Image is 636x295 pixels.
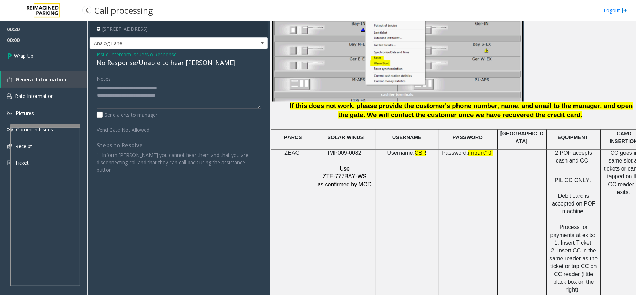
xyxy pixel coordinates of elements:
span: IMP009-0082 [328,150,361,156]
label: Send alerts to manager [97,111,158,118]
span: Use [339,166,349,172]
h4: Steps to Resolve [97,142,261,149]
span: CSR [415,150,426,156]
span: PASSWORD [453,135,483,141]
span: Username: [387,150,415,156]
span: EQUIPMENT [558,135,588,141]
span: USERNAME [392,135,422,141]
span: PIL CC ONLY. [555,178,591,184]
img: 'icon' [7,77,12,82]
span: PARCS [284,135,302,141]
span: General Information [16,76,66,83]
span: 1. Insert Ticket [555,240,591,246]
span: Intercom Issue/No Response [110,51,177,58]
span: [GEOGRAPHIC_DATA] [500,131,544,144]
span: Process for payments at exits: [550,224,595,238]
h4: [STREET_ADDRESS] [90,21,268,37]
a: Logout [604,7,627,14]
label: Vend Gate Not Allowed [95,124,165,134]
span: impark10 [468,150,491,157]
div: No Response/Unable to hear [PERSON_NAME] [97,58,261,67]
h3: Call processing [91,2,156,19]
span: ZEAG [284,150,300,156]
span: Issue [97,51,109,58]
label: Notes: [97,73,112,82]
span: Rate Information [15,93,54,99]
a: General Information [1,71,87,88]
span: 2. Insert CC in the same reader as the ticket or tap CC on CC reader (little black box on the rig... [549,248,598,293]
span: Password: [442,150,468,156]
img: 'icon' [7,93,12,99]
img: 'icon' [7,160,12,166]
span: If this does not work, please provide the customer's phone number, name, and email to the manager... [290,102,633,119]
span: as confirmed by MOD [317,182,372,188]
span: Wrap Up [14,52,34,59]
span: SOLAR WINDS [327,135,364,141]
img: logout [622,7,627,14]
span: - [109,51,177,58]
span: Analog Lane [90,38,232,49]
p: 1. Inform [PERSON_NAME] you cannot hear them and that you are disconnecting call and that they ca... [97,151,261,173]
span: We will contact the customer once we have recovered the credit card. [367,111,583,119]
span: Pictures [16,110,34,116]
span: 2 POF accepts cash and CC. [555,150,592,164]
img: 'icon' [7,144,12,149]
span: Debit card is accepted on POF machine [552,193,595,215]
img: 'icon' [7,127,13,132]
img: 'icon' [7,111,12,115]
span: ZTE-777BAY-WS [323,174,366,180]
